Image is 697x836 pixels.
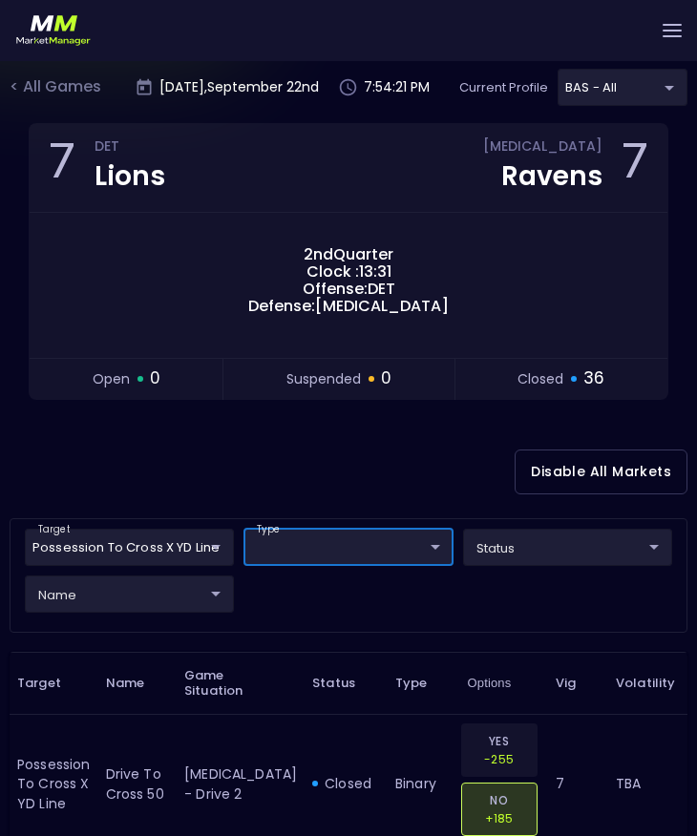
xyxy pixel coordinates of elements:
[106,675,170,692] span: Name
[312,774,380,793] div: closed
[381,366,391,391] span: 0
[501,159,602,194] div: Ravens
[483,141,602,157] div: [MEDICAL_DATA]
[364,77,430,97] p: 7:54:21 PM
[556,675,601,692] span: Vig
[25,529,234,566] div: target
[312,675,380,692] span: Status
[243,298,454,315] span: Defense: [MEDICAL_DATA]
[558,69,687,106] div: target
[474,750,525,768] p: -255
[474,791,525,809] p: NO
[184,668,297,699] span: Game Situation
[286,369,361,389] span: suspended
[297,281,401,298] span: Offense: DET
[257,523,280,536] label: type
[515,449,687,494] button: Disable All Markets
[459,78,548,97] p: Current Profile
[49,139,75,197] div: 7
[298,246,399,263] span: 2nd Quarter
[10,75,105,100] div: < All Games
[474,809,525,827] p: +185
[25,575,234,613] div: target
[583,366,604,391] span: 36
[95,159,165,194] div: Lions
[159,77,319,97] p: [DATE] , September 22 nd
[395,675,453,692] span: Type
[622,139,648,197] div: 7
[17,675,86,692] span: Target
[93,369,130,389] span: open
[474,732,525,750] p: YES
[38,523,70,536] label: target
[463,529,672,566] div: target
[301,263,397,281] span: Clock : 13:31
[460,652,548,714] th: Options
[517,369,563,389] span: closed
[150,366,160,391] span: 0
[95,141,165,157] div: DET
[15,15,92,46] img: logo
[243,529,453,566] div: target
